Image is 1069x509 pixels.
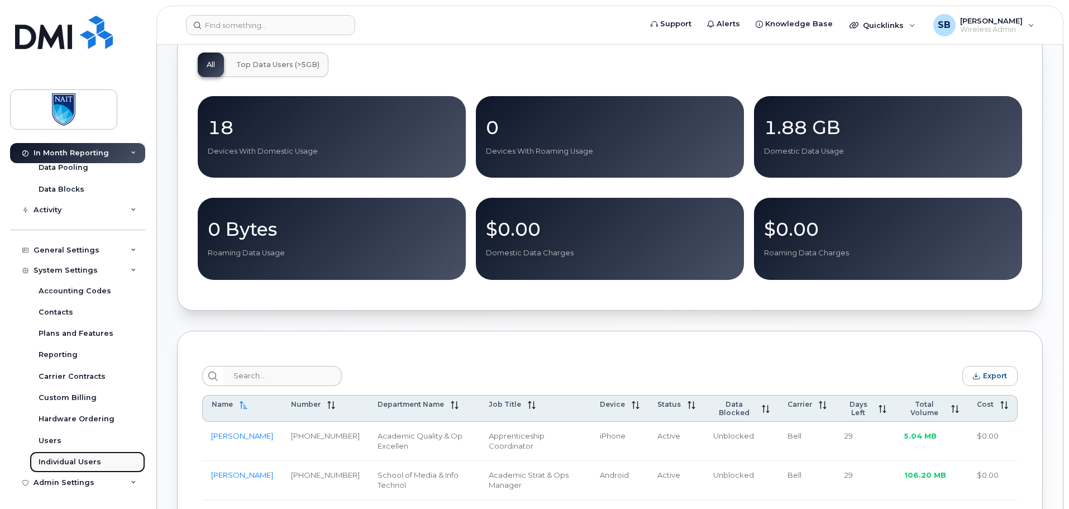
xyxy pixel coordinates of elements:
[208,146,456,156] p: Devices With Domestic Usage
[960,25,1023,34] span: Wireless Admin
[925,14,1042,36] div: Sarah Badry
[960,16,1023,25] span: [PERSON_NAME]
[486,146,734,156] p: Devices With Roaming Usage
[489,400,521,408] span: Job Title
[713,400,755,417] span: Data Blocked
[764,146,1012,156] p: Domestic Data Usage
[836,422,895,461] td: 29
[779,422,836,461] td: Bell
[369,461,480,500] td: School of Media & Info Technol
[186,15,355,35] input: Find something...
[904,431,937,440] span: 5.04 MB
[291,400,321,408] span: Number
[369,422,480,461] td: Academic Quality & Op Excellen
[704,461,779,500] td: Unblocked
[704,422,779,461] td: Unblocked
[983,372,1007,380] span: Export
[282,422,369,461] td: [PHONE_NUMBER]
[208,117,456,137] p: 18
[938,18,951,32] span: SB
[211,431,273,440] a: [PERSON_NAME]
[236,60,319,69] span: Top Data Users (>5GB)
[842,14,923,36] div: Quicklinks
[699,13,748,35] a: Alerts
[764,117,1012,137] p: 1.88 GB
[717,18,740,30] span: Alerts
[486,248,734,258] p: Domestic Data Charges
[648,422,704,461] td: Active
[779,461,836,500] td: Bell
[863,21,904,30] span: Quicklinks
[486,117,734,137] p: 0
[591,422,648,461] td: iPhone
[208,248,456,258] p: Roaming Data Usage
[748,13,841,35] a: Knowledge Base
[480,461,591,500] td: Academic Strat & Ops Manager
[788,400,812,408] span: Carrier
[282,461,369,500] td: [PHONE_NUMBER]
[836,461,895,500] td: 29
[480,422,591,461] td: Apprenticeship Coordinator
[657,400,681,408] span: Status
[904,470,946,479] span: 106.20 MB
[765,18,833,30] span: Knowledge Base
[223,366,342,386] input: Search...
[591,461,648,500] td: Android
[208,219,456,239] p: 0 Bytes
[378,400,444,408] span: Department Name
[844,400,872,417] span: Days Left
[977,400,994,408] span: Cost
[211,470,273,479] a: [PERSON_NAME]
[968,461,1018,500] td: $0.00
[962,366,1018,386] button: Export
[643,13,699,35] a: Support
[904,400,944,417] span: Total Volume
[212,400,233,408] span: Name
[660,18,691,30] span: Support
[968,422,1018,461] td: $0.00
[600,400,625,408] span: Device
[486,219,734,239] p: $0.00
[648,461,704,500] td: Active
[764,219,1012,239] p: $0.00
[764,248,1012,258] p: Roaming Data Charges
